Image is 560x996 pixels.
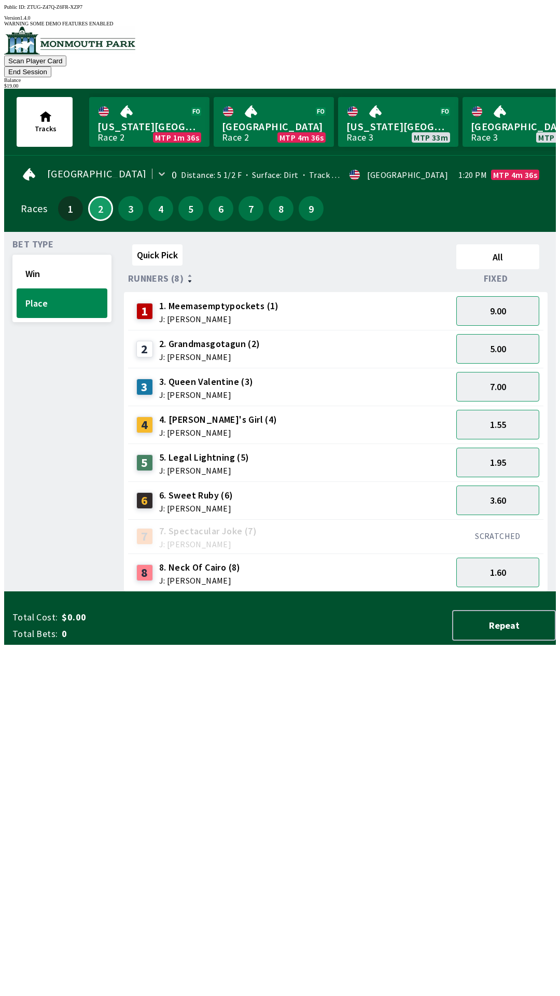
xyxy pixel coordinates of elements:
[27,4,82,10] span: ZTUG-Z47Q-Z6FR-XZP7
[121,205,141,212] span: 3
[181,170,242,180] span: Distance: 5 1/2 F
[484,274,508,283] span: Fixed
[338,97,458,147] a: [US_STATE][GEOGRAPHIC_DATA]Race 3MTP 33m
[35,124,57,133] span: Tracks
[490,381,506,393] span: 7.00
[452,610,556,641] button: Repeat
[222,133,249,142] div: Race 2
[159,561,241,574] span: 8. Neck Of Cairo (8)
[97,120,201,133] span: [US_STATE][GEOGRAPHIC_DATA]
[159,413,277,426] span: 4. [PERSON_NAME]'s Girl (4)
[159,299,279,313] span: 1. Meemasemptypockets (1)
[12,611,58,624] span: Total Cost:
[4,26,135,54] img: venue logo
[62,611,225,624] span: $0.00
[136,492,153,509] div: 6
[136,341,153,357] div: 2
[4,56,66,66] button: Scan Player Card
[414,133,448,142] span: MTP 33m
[92,206,109,211] span: 2
[490,494,506,506] span: 3.60
[456,531,539,541] div: SCRATCHED
[136,303,153,320] div: 1
[159,540,257,548] span: J: [PERSON_NAME]
[159,524,257,538] span: 7. Spectacular Joke (7)
[208,196,233,221] button: 6
[490,457,506,468] span: 1.95
[128,274,184,283] span: Runners (8)
[241,205,261,212] span: 7
[159,353,260,361] span: J: [PERSON_NAME]
[271,205,291,212] span: 8
[137,249,178,261] span: Quick Pick
[21,204,47,213] div: Races
[490,305,506,317] span: 9.00
[279,133,324,142] span: MTP 4m 36s
[299,196,324,221] button: 9
[159,428,277,437] span: J: [PERSON_NAME]
[61,205,80,212] span: 1
[136,528,153,545] div: 7
[155,133,199,142] span: MTP 1m 36s
[367,171,448,179] div: [GEOGRAPHIC_DATA]
[58,196,83,221] button: 1
[458,171,487,179] span: 1:20 PM
[456,244,539,269] button: All
[456,448,539,477] button: 1.95
[159,315,279,323] span: J: [PERSON_NAME]
[136,379,153,395] div: 3
[490,343,506,355] span: 5.00
[159,391,254,399] span: J: [PERSON_NAME]
[461,619,547,631] span: Repeat
[493,171,537,179] span: MTP 4m 36s
[471,133,498,142] div: Race 3
[159,466,249,475] span: J: [PERSON_NAME]
[452,273,543,284] div: Fixed
[456,558,539,587] button: 1.60
[151,205,171,212] span: 4
[181,205,201,212] span: 5
[211,205,231,212] span: 6
[159,375,254,389] span: 3. Queen Valentine (3)
[12,628,58,640] span: Total Bets:
[159,337,260,351] span: 2. Grandmasgotagun (2)
[118,196,143,221] button: 3
[456,486,539,515] button: 3.60
[456,372,539,402] button: 7.00
[25,268,99,280] span: Win
[159,451,249,464] span: 5. Legal Lightning (5)
[242,170,299,180] span: Surface: Dirt
[222,120,326,133] span: [GEOGRAPHIC_DATA]
[17,97,73,147] button: Tracks
[214,97,334,147] a: [GEOGRAPHIC_DATA]Race 2MTP 4m 36s
[148,196,173,221] button: 4
[4,4,556,10] div: Public ID:
[346,133,373,142] div: Race 3
[62,628,225,640] span: 0
[172,171,177,179] div: 0
[490,419,506,431] span: 1.55
[456,296,539,326] button: 9.00
[136,417,153,433] div: 4
[490,566,506,578] span: 1.60
[159,489,233,502] span: 6. Sweet Ruby (6)
[97,133,124,142] div: Race 2
[25,297,99,309] span: Place
[132,244,183,266] button: Quick Pick
[456,334,539,364] button: 5.00
[136,454,153,471] div: 5
[178,196,203,221] button: 5
[4,15,556,21] div: Version 1.4.0
[12,240,53,248] span: Bet Type
[159,504,233,513] span: J: [PERSON_NAME]
[88,196,113,221] button: 2
[4,83,556,89] div: $ 19.00
[461,251,535,263] span: All
[456,410,539,439] button: 1.55
[128,273,452,284] div: Runners (8)
[4,77,556,83] div: Balance
[17,259,107,288] button: Win
[47,170,147,178] span: [GEOGRAPHIC_DATA]
[239,196,263,221] button: 7
[301,205,321,212] span: 9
